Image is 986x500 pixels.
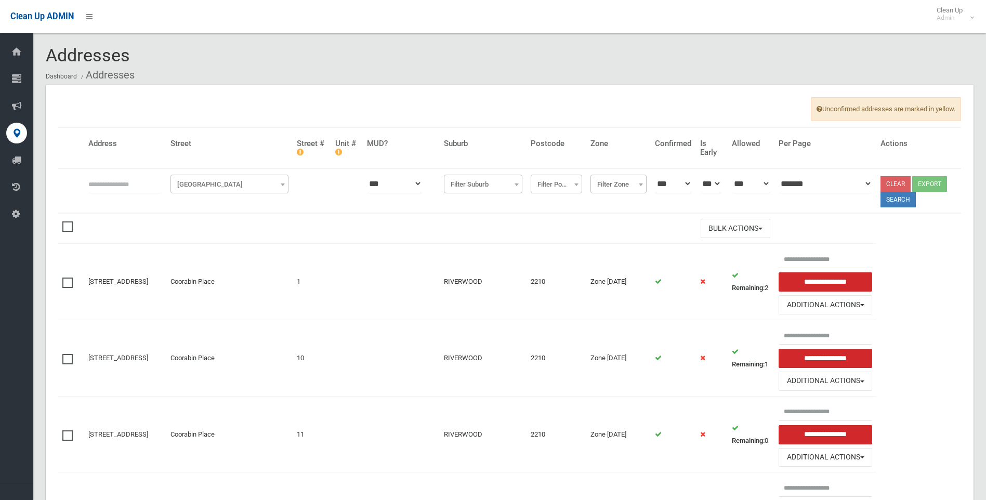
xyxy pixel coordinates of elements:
h4: MUD? [367,139,436,148]
h4: Allowed [732,139,770,148]
a: [STREET_ADDRESS] [88,354,148,362]
td: Zone [DATE] [586,244,651,320]
a: [STREET_ADDRESS] [88,278,148,285]
button: Additional Actions [779,295,872,314]
span: Filter Street [173,177,286,192]
h4: Postcode [531,139,582,148]
span: Filter Suburb [446,177,520,192]
td: Zone [DATE] [586,396,651,472]
strong: Remaining: [732,360,765,368]
td: Zone [DATE] [586,320,651,397]
h4: Zone [590,139,647,148]
button: Export [912,176,947,192]
td: Coorabin Place [166,244,293,320]
span: Addresses [46,45,130,65]
li: Addresses [78,65,135,85]
small: Admin [937,14,963,22]
button: Additional Actions [779,448,872,467]
td: 2 [728,244,774,320]
td: RIVERWOOD [440,320,527,397]
span: Filter Postcode [531,175,582,193]
button: Search [880,192,916,207]
td: 2210 [527,320,586,397]
td: Coorabin Place [166,396,293,472]
button: Bulk Actions [701,219,770,238]
h4: Is Early [700,139,724,156]
td: 10 [293,320,331,397]
h4: Actions [880,139,957,148]
strong: Remaining: [732,437,765,444]
h4: Unit # [335,139,359,156]
td: RIVERWOOD [440,244,527,320]
td: 2210 [527,244,586,320]
strong: Remaining: [732,284,765,292]
span: Unconfirmed addresses are marked in yellow. [811,97,961,121]
span: Clean Up ADMIN [10,11,74,21]
h4: Street [170,139,288,148]
td: 1 [293,244,331,320]
span: Clean Up [931,6,973,22]
td: 1 [728,320,774,397]
h4: Confirmed [655,139,691,148]
td: Coorabin Place [166,320,293,397]
td: 11 [293,396,331,472]
button: Additional Actions [779,372,872,391]
h4: Address [88,139,162,148]
h4: Street # [297,139,327,156]
span: Filter Suburb [444,175,522,193]
a: Dashboard [46,73,77,80]
td: 0 [728,396,774,472]
span: Filter Street [170,175,288,193]
td: 2210 [527,396,586,472]
span: Filter Postcode [533,177,580,192]
span: Filter Zone [590,175,647,193]
a: [STREET_ADDRESS] [88,430,148,438]
h4: Suburb [444,139,522,148]
td: RIVERWOOD [440,396,527,472]
h4: Per Page [779,139,872,148]
a: Clear [880,176,911,192]
span: Filter Zone [593,177,644,192]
